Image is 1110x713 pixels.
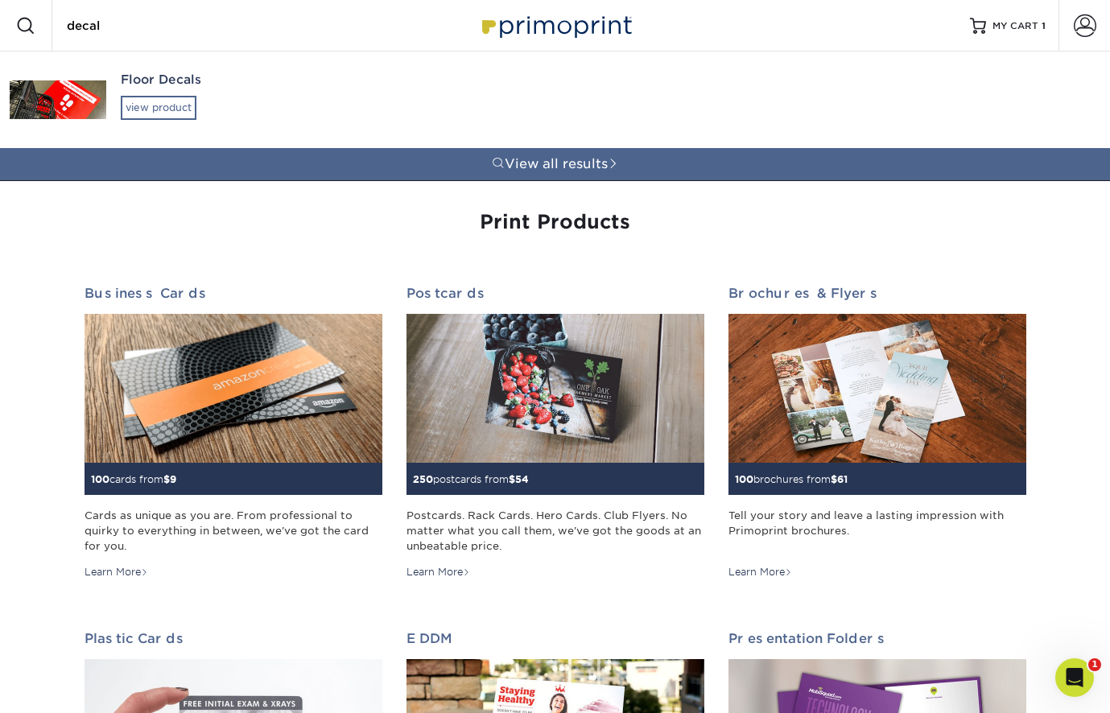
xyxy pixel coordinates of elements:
[413,473,433,485] span: 250
[1055,658,1094,697] iframe: Intercom live chat
[728,286,1026,301] h2: Brochures & Flyers
[406,286,704,579] a: Postcards 250postcards from$54 Postcards. Rack Cards. Hero Cards. Club Flyers. No matter what you...
[735,473,848,485] small: brochures from
[406,565,470,579] div: Learn More
[85,211,1026,234] h1: Print Products
[91,473,109,485] span: 100
[515,473,529,485] span: 54
[413,473,529,485] small: postcards from
[728,565,792,579] div: Learn More
[406,314,704,463] img: Postcards
[10,80,106,119] img: Floor Decals
[121,71,351,89] div: Floor Decals
[85,286,382,579] a: Business Cards 100cards from$9 Cards as unique as you are. From professional to quirky to everyth...
[1042,20,1046,31] span: 1
[406,631,704,646] h2: EDDM
[831,473,837,485] span: $
[406,286,704,301] h2: Postcards
[837,473,848,485] span: 61
[170,473,176,485] span: 9
[475,8,636,43] img: Primoprint
[1088,658,1101,671] span: 1
[85,314,382,463] img: Business Cards
[992,19,1038,33] span: MY CART
[728,314,1026,463] img: Brochures & Flyers
[163,473,170,485] span: $
[85,631,382,646] h2: Plastic Cards
[728,631,1026,646] h2: Presentation Folders
[406,508,704,554] div: Postcards. Rack Cards. Hero Cards. Club Flyers. No matter what you call them, we've got the goods...
[728,286,1026,579] a: Brochures & Flyers 100brochures from$61 Tell your story and leave a lasting impression with Primo...
[509,473,515,485] span: $
[121,96,196,120] div: view product
[735,473,753,485] span: 100
[91,473,176,485] small: cards from
[85,508,382,554] div: Cards as unique as you are. From professional to quirky to everything in between, we've got the c...
[85,565,148,579] div: Learn More
[65,16,222,35] input: SEARCH PRODUCTS.....
[728,508,1026,554] div: Tell your story and leave a lasting impression with Primoprint brochures.
[85,286,382,301] h2: Business Cards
